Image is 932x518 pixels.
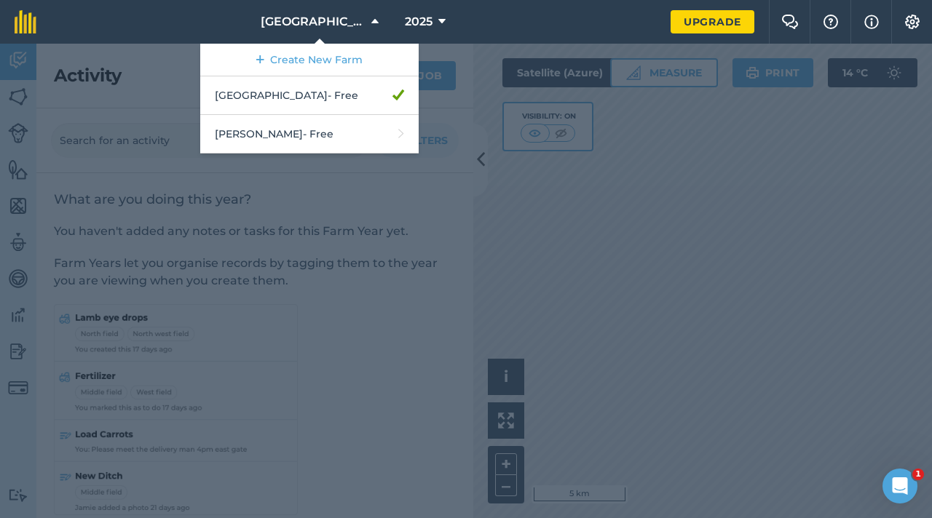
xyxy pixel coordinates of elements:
span: [GEOGRAPHIC_DATA] [261,13,366,31]
a: Create New Farm [200,44,419,76]
img: svg+xml;base64,PHN2ZyB4bWxucz0iaHR0cDovL3d3dy53My5vcmcvMjAwMC9zdmciIHdpZHRoPSIxNyIgaGVpZ2h0PSIxNy... [864,13,879,31]
a: Upgrade [671,10,754,33]
img: A question mark icon [822,15,840,29]
a: [PERSON_NAME]- Free [200,115,419,154]
img: A cog icon [904,15,921,29]
img: fieldmargin Logo [15,10,36,33]
a: [GEOGRAPHIC_DATA]- Free [200,76,419,115]
img: Two speech bubbles overlapping with the left bubble in the forefront [781,15,799,29]
span: 1 [912,469,924,480]
iframe: Intercom live chat [882,469,917,503]
span: 2025 [405,13,433,31]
